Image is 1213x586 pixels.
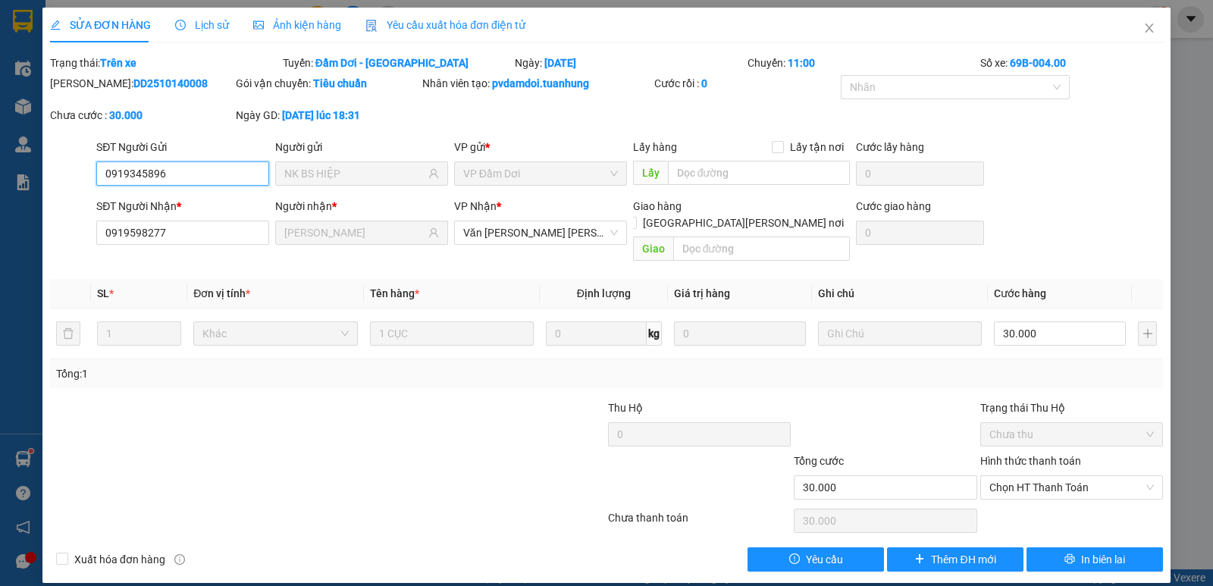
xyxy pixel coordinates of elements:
[989,423,1154,446] span: Chưa thu
[1081,551,1125,568] span: In biên lai
[806,551,843,568] span: Yêu cầu
[428,168,439,179] span: user
[789,553,800,566] span: exclamation-circle
[856,221,984,245] input: Cước giao hàng
[175,20,186,30] span: clock-circle
[236,107,418,124] div: Ngày GD:
[746,55,979,71] div: Chuyến:
[109,109,143,121] b: 30.000
[784,139,850,155] span: Lấy tận nơi
[370,287,419,299] span: Tên hàng
[463,221,618,244] span: Văn phòng Hồ Chí Minh
[96,139,269,155] div: SĐT Người Gửi
[674,287,730,299] span: Giá trị hàng
[818,321,982,346] input: Ghi Chú
[7,52,289,71] li: 02839.63.63.63
[50,19,151,31] span: SỬA ĐƠN HÀNG
[856,161,984,186] input: Cước lấy hàng
[49,55,281,71] div: Trạng thái:
[673,237,851,261] input: Dọc đường
[253,20,264,30] span: picture
[193,287,250,299] span: Đơn vị tính
[856,141,924,153] label: Cước lấy hàng
[633,237,673,261] span: Giao
[282,109,360,121] b: [DATE] lúc 18:31
[608,402,643,414] span: Thu Hộ
[647,321,662,346] span: kg
[365,20,378,32] img: icon
[931,551,995,568] span: Thêm ĐH mới
[788,57,815,69] b: 11:00
[454,200,497,212] span: VP Nhận
[50,107,233,124] div: Chưa cước :
[979,55,1164,71] div: Số xe:
[887,547,1023,572] button: plusThêm ĐH mới
[1064,553,1075,566] span: printer
[637,215,850,231] span: [GEOGRAPHIC_DATA][PERSON_NAME] nơi
[202,322,348,345] span: Khác
[174,554,185,565] span: info-circle
[633,200,682,212] span: Giao hàng
[100,57,136,69] b: Trên xe
[994,287,1046,299] span: Cước hàng
[513,55,746,71] div: Ngày:
[633,141,677,153] span: Lấy hàng
[275,198,448,215] div: Người nhận
[236,75,418,92] div: Gói vận chuyển:
[50,75,233,92] div: [PERSON_NAME]:
[1128,8,1171,50] button: Close
[7,33,289,52] li: 85 [PERSON_NAME]
[133,77,208,89] b: DD2510140008
[370,321,534,346] input: VD: Bàn, Ghế
[1138,321,1157,346] button: plus
[97,287,109,299] span: SL
[313,77,367,89] b: Tiêu chuẩn
[50,20,61,30] span: edit
[1027,547,1163,572] button: printerIn biên lai
[463,162,618,185] span: VP Đầm Dơi
[56,321,80,346] button: delete
[989,476,1154,499] span: Chọn HT Thanh Toán
[980,455,1081,467] label: Hình thức thanh toán
[794,455,844,467] span: Tổng cước
[96,198,269,215] div: SĐT Người Nhận
[281,55,514,71] div: Tuyến:
[175,19,229,31] span: Lịch sử
[422,75,652,92] div: Nhân viên tạo:
[315,57,469,69] b: Đầm Dơi - [GEOGRAPHIC_DATA]
[668,161,851,185] input: Dọc đường
[577,287,631,299] span: Định lượng
[856,200,931,212] label: Cước giao hàng
[492,77,589,89] b: pvdamdoi.tuanhung
[606,509,792,536] div: Chưa thanh toán
[454,139,627,155] div: VP gửi
[56,365,469,382] div: Tổng: 1
[284,165,425,182] input: Tên người gửi
[275,139,448,155] div: Người gửi
[284,224,425,241] input: Tên người nhận
[1143,22,1155,34] span: close
[812,279,988,309] th: Ghi chú
[365,19,525,31] span: Yêu cầu xuất hóa đơn điện tử
[87,36,99,49] span: environment
[701,77,707,89] b: 0
[428,227,439,238] span: user
[633,161,668,185] span: Lấy
[544,57,576,69] b: [DATE]
[87,55,99,67] span: phone
[87,10,215,29] b: [PERSON_NAME]
[654,75,837,92] div: Cước rồi :
[7,95,263,153] b: GỬI : Văn [PERSON_NAME] [PERSON_NAME]
[1010,57,1066,69] b: 69B-004.00
[68,551,171,568] span: Xuất hóa đơn hàng
[253,19,341,31] span: Ảnh kiện hàng
[674,321,806,346] input: 0
[914,553,925,566] span: plus
[748,547,884,572] button: exclamation-circleYêu cầu
[980,400,1163,416] div: Trạng thái Thu Hộ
